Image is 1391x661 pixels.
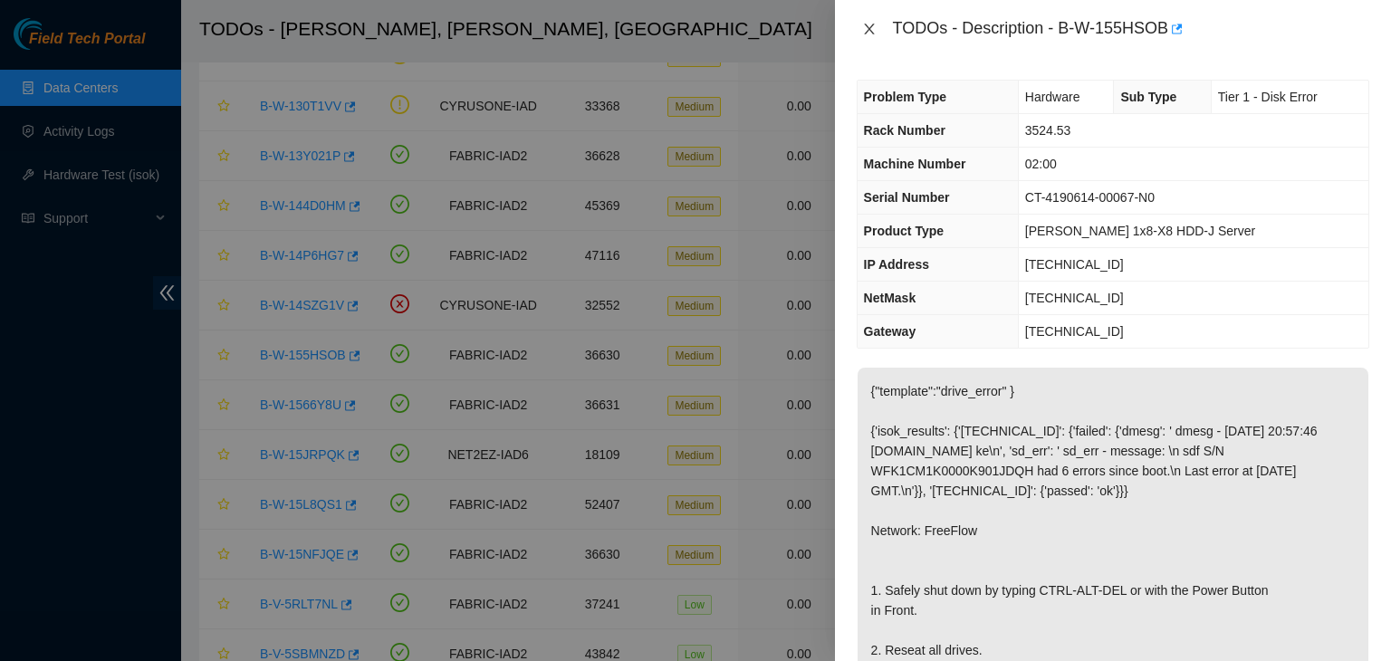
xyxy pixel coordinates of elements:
[1218,90,1318,104] span: Tier 1 - Disk Error
[1025,190,1155,205] span: CT-4190614-00067-N0
[862,22,877,36] span: close
[1025,90,1080,104] span: Hardware
[1025,291,1124,305] span: [TECHNICAL_ID]
[864,224,944,238] span: Product Type
[864,291,916,305] span: NetMask
[1120,90,1176,104] span: Sub Type
[864,190,950,205] span: Serial Number
[1025,157,1057,171] span: 02:00
[857,21,882,38] button: Close
[1025,324,1124,339] span: [TECHNICAL_ID]
[864,123,945,138] span: Rack Number
[1025,123,1071,138] span: 3524.53
[1025,257,1124,272] span: [TECHNICAL_ID]
[864,157,966,171] span: Machine Number
[864,257,929,272] span: IP Address
[864,90,947,104] span: Problem Type
[893,14,1369,43] div: TODOs - Description - B-W-155HSOB
[1025,224,1255,238] span: [PERSON_NAME] 1x8-X8 HDD-J Server
[864,324,916,339] span: Gateway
